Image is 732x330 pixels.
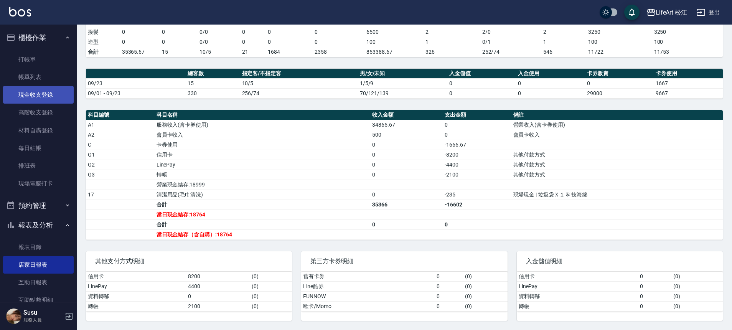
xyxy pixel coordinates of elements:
[435,291,463,301] td: 0
[541,27,586,37] td: 2
[155,180,370,190] td: 營業現金結存:18999
[364,27,423,37] td: 6500
[443,110,511,120] th: 支出金額
[240,37,266,47] td: 0
[86,150,155,160] td: G1
[86,272,186,282] td: 信用卡
[86,170,155,180] td: G3
[517,281,638,291] td: LinePay
[585,88,654,98] td: 29000
[443,130,511,140] td: 0
[435,272,463,282] td: 0
[370,219,443,229] td: 0
[654,69,723,79] th: 卡券使用
[652,27,723,37] td: 3250
[447,78,516,88] td: 0
[301,291,434,301] td: FUNNOW
[586,47,652,57] td: 11722
[155,170,370,180] td: 轉帳
[364,47,423,57] td: 853388.67
[654,78,723,88] td: 1667
[517,272,723,312] table: a dense table
[511,190,723,200] td: 現場現金 | 垃圾袋Ｘ１ 科技海綿
[541,47,586,57] td: 546
[9,7,31,16] img: Logo
[313,27,364,37] td: 0
[3,157,74,175] a: 排班表
[86,27,120,37] td: 接髮
[517,301,638,311] td: 轉帳
[86,47,120,57] td: 合計
[266,47,313,57] td: 1684
[250,301,292,311] td: ( 0 )
[652,37,723,47] td: 100
[511,170,723,180] td: 其他付款方式
[86,130,155,140] td: A2
[160,47,198,57] td: 15
[443,200,511,210] td: -16602
[364,37,423,47] td: 100
[240,47,266,57] td: 21
[463,291,508,301] td: ( 0 )
[638,291,671,301] td: 0
[517,291,638,301] td: 資料轉移
[86,272,292,312] table: a dense table
[120,27,160,37] td: 0
[86,110,723,240] table: a dense table
[370,170,443,180] td: 0
[654,88,723,98] td: 9667
[86,120,155,130] td: A1
[3,256,74,274] a: 店家日報表
[463,301,508,311] td: ( 0 )
[86,291,186,301] td: 資料轉移
[511,130,723,140] td: 會員卡收入
[443,160,511,170] td: -4400
[186,88,240,98] td: 330
[541,37,586,47] td: 1
[443,219,511,229] td: 0
[516,88,585,98] td: 0
[511,150,723,160] td: 其他付款方式
[240,78,358,88] td: 10/5
[370,150,443,160] td: 0
[463,272,508,282] td: ( 0 )
[86,190,155,200] td: 17
[480,47,542,57] td: 252/74
[370,200,443,210] td: 35366
[313,37,364,47] td: 0
[516,69,585,79] th: 入金使用
[511,110,723,120] th: 備註
[358,69,447,79] th: 男/女/未知
[624,5,640,20] button: save
[3,86,74,104] a: 現金收支登錄
[435,301,463,311] td: 0
[86,140,155,150] td: C
[671,301,723,311] td: ( 0 )
[198,27,240,37] td: 0 / 0
[3,122,74,139] a: 材料自購登錄
[511,160,723,170] td: 其他付款方式
[3,175,74,192] a: 現場電腦打卡
[638,281,671,291] td: 0
[86,78,186,88] td: 09/23
[443,190,511,200] td: -235
[6,309,21,324] img: Person
[86,69,723,99] table: a dense table
[693,5,723,20] button: 登出
[424,47,480,57] td: 326
[671,281,723,291] td: ( 0 )
[23,309,63,317] h5: Susu
[155,190,370,200] td: 清潔用品(毛巾清洗)
[585,78,654,88] td: 0
[424,27,480,37] td: 2
[155,200,370,210] td: 合計
[155,210,370,219] td: 當日現金結存:18764
[3,51,74,68] a: 打帳單
[86,37,120,47] td: 造型
[656,8,687,17] div: LifeArt 松江
[424,37,480,47] td: 1
[155,150,370,160] td: 信用卡
[638,301,671,311] td: 0
[671,272,723,282] td: ( 0 )
[370,190,443,200] td: 0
